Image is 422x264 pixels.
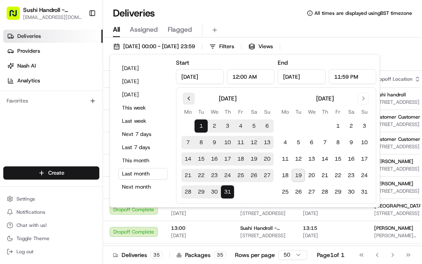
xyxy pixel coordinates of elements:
[115,128,132,134] span: [DATE]
[123,43,195,50] span: [DATE] 00:00 - [DATE] 23:59
[111,128,114,134] span: •
[331,119,345,133] button: 1
[3,59,103,72] a: Nash AI
[17,33,41,40] span: Deliveries
[208,136,221,149] button: 9
[219,43,234,50] span: Filters
[358,185,371,199] button: 31
[118,128,168,140] button: Next 7 days
[247,119,260,133] button: 5
[331,107,345,116] th: Friday
[219,94,237,103] div: [DATE]
[113,7,155,20] h1: Deliveries
[278,69,326,84] input: Date
[17,77,40,84] span: Analytics
[208,169,221,182] button: 23
[374,180,413,187] span: [PERSON_NAME]
[305,107,318,116] th: Wednesday
[8,107,53,114] div: Past conversations
[374,136,420,143] span: Customer Customer
[305,152,318,166] button: 13
[292,136,305,149] button: 5
[8,185,15,192] div: 📗
[279,136,292,149] button: 4
[181,107,195,116] th: Monday
[234,119,247,133] button: 4
[260,107,274,116] th: Sunday
[3,74,103,87] a: Analytics
[58,203,100,209] a: Powered byPylon
[318,107,331,116] th: Thursday
[331,136,345,149] button: 8
[70,185,76,192] div: 💻
[168,25,192,35] span: Flagged
[292,169,305,182] button: 19
[171,210,227,217] span: [DATE]
[305,169,318,182] button: 20
[345,152,358,166] button: 16
[110,41,199,52] button: [DATE] 00:00 - [DATE] 23:59
[118,89,168,100] button: [DATE]
[240,210,290,217] span: [STREET_ADDRESS]
[8,79,23,93] img: 1736555255976-a54dd68f-1ca7-489b-9aae-adbdc363a1c4
[260,169,274,182] button: 27
[208,185,221,199] button: 30
[195,136,208,149] button: 8
[292,107,305,116] th: Tuesday
[8,120,21,133] img: Dianne Alexi Soriano
[3,233,99,244] button: Toggle Theme
[150,251,163,259] div: 35
[17,47,40,55] span: Providers
[8,33,150,46] p: Welcome 👋
[16,196,35,202] span: Settings
[240,225,290,231] span: Sushi Handroll - [GEOGRAPHIC_DATA]
[195,152,208,166] button: 15
[23,14,82,21] button: [EMAIL_ADDRESS][DOMAIN_NAME]
[260,119,274,133] button: 6
[279,107,292,116] th: Monday
[331,185,345,199] button: 29
[258,43,273,50] span: Views
[331,152,345,166] button: 15
[303,225,361,231] span: 13:15
[278,59,288,66] label: End
[113,25,120,35] span: All
[292,185,305,199] button: 26
[118,102,168,114] button: This week
[221,185,234,199] button: 31
[260,152,274,166] button: 20
[23,6,82,14] button: Sushi Handroll - [GEOGRAPHIC_DATA]
[247,136,260,149] button: 12
[16,128,23,135] img: 1736555255976-a54dd68f-1ca7-489b-9aae-adbdc363a1c4
[305,185,318,199] button: 27
[329,69,377,84] input: Time
[227,69,275,84] input: Time
[221,107,234,116] th: Thursday
[279,185,292,199] button: 25
[247,152,260,166] button: 19
[358,136,371,149] button: 10
[140,81,150,91] button: Start new chat
[181,169,195,182] button: 21
[73,150,90,157] span: [DATE]
[240,232,290,239] span: [STREET_ADDRESS]
[214,251,226,259] div: 35
[16,222,47,229] span: Chat with us!
[16,209,45,215] span: Notifications
[221,169,234,182] button: 24
[208,119,221,133] button: 2
[128,105,150,115] button: See all
[8,8,25,25] img: Nash
[234,169,247,182] button: 25
[374,114,420,120] span: Customer Customer
[21,53,136,62] input: Clear
[374,76,413,82] span: Dropoff Location
[318,169,331,182] button: 21
[318,136,331,149] button: 7
[118,155,168,166] button: This month
[345,185,358,199] button: 30
[374,225,413,231] span: [PERSON_NAME]
[181,136,195,149] button: 7
[3,206,99,218] button: Notifications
